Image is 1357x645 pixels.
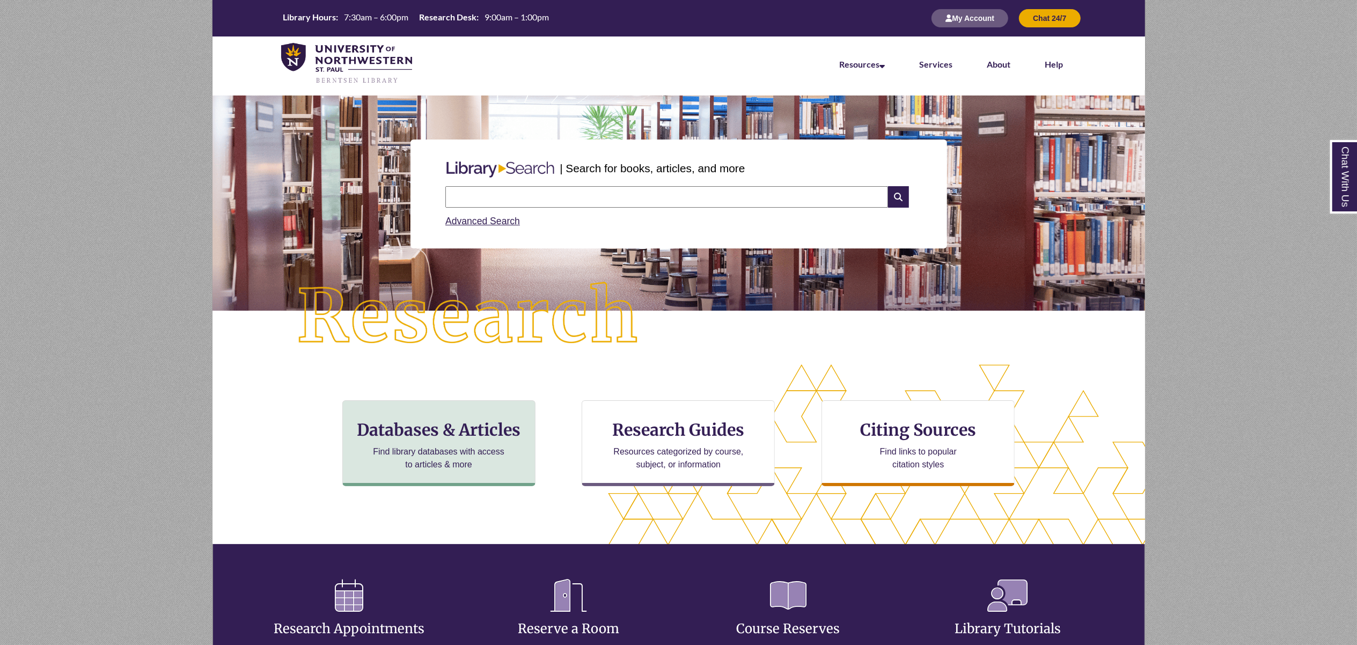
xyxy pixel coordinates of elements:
[518,595,620,637] a: Reserve a Room
[821,400,1015,486] a: Citing Sources Find links to popular citation styles
[1019,13,1080,23] a: Chat 24/7
[415,11,480,23] th: Research Desk:
[445,216,520,226] a: Advanced Search
[274,595,425,637] a: Research Appointments
[888,186,908,208] i: Search
[259,244,678,390] img: Research
[441,157,560,182] img: Libary Search
[608,445,749,471] p: Resources categorized by course, subject, or information
[582,400,775,486] a: Research Guides Resources categorized by course, subject, or information
[342,400,536,486] a: Databases & Articles Find library databases with access to articles & more
[920,59,953,69] a: Services
[840,59,885,69] a: Resources
[931,13,1008,23] a: My Account
[351,420,526,440] h3: Databases & Articles
[955,595,1061,637] a: Library Tutorials
[853,420,984,440] h3: Citing Sources
[278,11,340,23] th: Library Hours:
[1045,59,1063,69] a: Help
[369,445,509,471] p: Find library databases with access to articles & more
[987,59,1011,69] a: About
[281,43,413,85] img: UNWSP Library Logo
[485,12,549,22] span: 9:00am – 1:00pm
[344,12,408,22] span: 7:30am – 6:00pm
[866,445,971,471] p: Find links to popular citation styles
[278,11,554,25] table: Hours Today
[591,420,766,440] h3: Research Guides
[737,595,840,637] a: Course Reserves
[278,11,554,26] a: Hours Today
[1019,9,1080,27] button: Chat 24/7
[560,160,745,177] p: | Search for books, articles, and more
[931,9,1008,27] button: My Account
